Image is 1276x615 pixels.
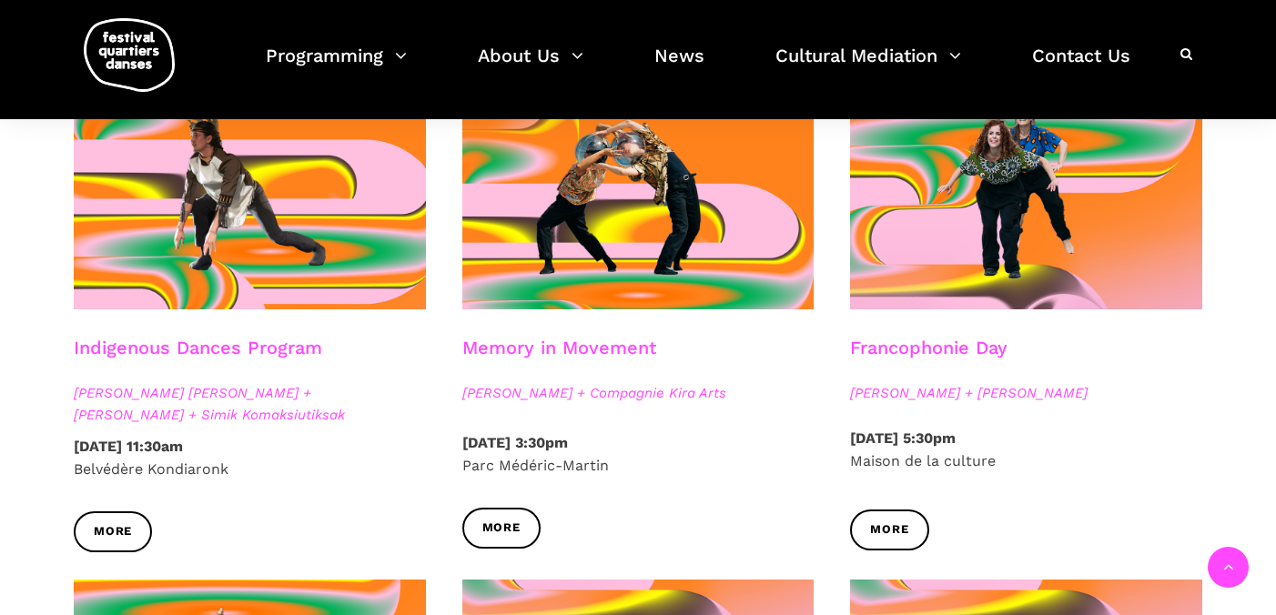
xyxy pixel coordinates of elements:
[850,382,1202,404] span: [PERSON_NAME] + [PERSON_NAME]
[74,337,322,358] a: Indigenous Dances Program
[850,337,1008,358] a: Francophonie Day
[84,18,175,92] img: logo-fqd-med
[850,429,956,447] strong: [DATE] 5:30pm
[462,431,815,478] p: Parc Médéric-Martin
[482,519,521,538] span: More
[850,427,1202,473] p: Maison de la culture
[462,434,568,451] strong: [DATE] 3:30pm
[478,40,583,94] a: About Us
[74,438,183,455] strong: [DATE] 11:30am
[266,40,407,94] a: Programming
[74,511,152,552] a: More
[74,382,426,426] span: [PERSON_NAME] [PERSON_NAME] + [PERSON_NAME] + Simik Komaksiutiksak
[775,40,961,94] a: Cultural Mediation
[94,522,132,541] span: More
[654,40,704,94] a: News
[1032,40,1130,94] a: Contact Us
[462,508,541,549] a: More
[870,520,908,539] span: More
[462,382,815,404] span: [PERSON_NAME] + Compagnie Kira Arts
[74,435,426,481] p: Belvédère Kondiaronk
[462,337,656,358] a: Memory in Movement
[850,509,928,550] a: More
